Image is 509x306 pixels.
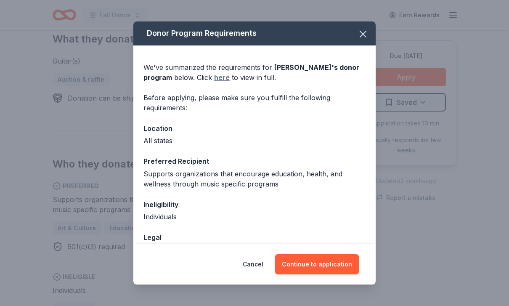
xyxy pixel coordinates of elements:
div: Donor Program Requirements [133,21,376,45]
div: We've summarized the requirements for below. Click to view in full. [143,62,366,82]
div: Ineligibility [143,199,366,210]
div: Legal [143,232,366,243]
button: Cancel [243,254,263,274]
a: here [214,72,230,82]
div: Preferred Recipient [143,156,366,167]
div: Supports organizations that encourage education, health, and wellness through music specific prog... [143,169,366,189]
div: All states [143,136,366,146]
div: Location [143,123,366,134]
button: Continue to application [275,254,359,274]
div: Before applying, please make sure you fulfill the following requirements: [143,93,366,113]
div: Individuals [143,212,366,222]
